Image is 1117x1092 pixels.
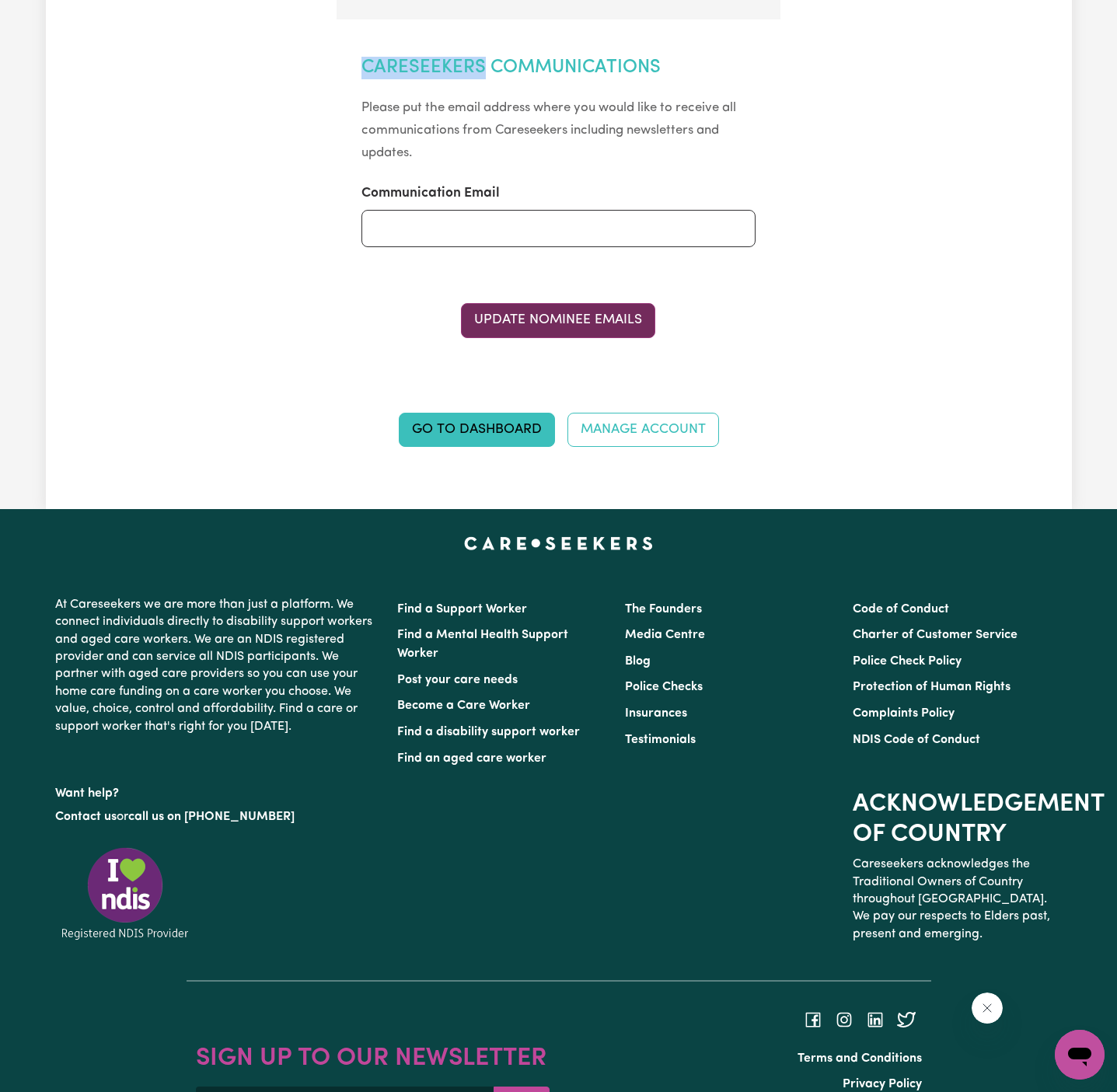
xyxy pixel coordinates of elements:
a: Careseekers home page [464,537,653,549]
p: Want help? [55,779,379,802]
button: Update Nominee Emails [461,303,655,337]
p: At Careseekers we are more than just a platform. We connect individuals directly to disability su... [55,590,379,741]
a: Police Check Policy [853,655,962,668]
a: Follow Careseekers on LinkedIn [866,1014,885,1026]
iframe: Close message [972,993,1003,1024]
small: Please put the email address where you would like to receive all communications from Careseekers ... [361,101,736,159]
a: Go to Dashboard [399,413,555,447]
a: Become a Care Worker [397,700,530,712]
img: Registered NDIS provider [55,845,195,942]
a: Find an aged care worker [397,752,546,765]
p: Careseekers acknowledges the Traditional Owners of Country throughout [GEOGRAPHIC_DATA]. We pay o... [853,850,1062,949]
a: Find a disability support worker [397,726,580,738]
span: Need any help? [9,11,94,23]
a: Blog [625,655,651,668]
a: Police Checks [625,681,703,693]
a: Manage Account [567,413,719,447]
a: Find a Support Worker [397,603,527,616]
a: Follow Careseekers on Instagram [835,1014,853,1026]
a: Protection of Human Rights [853,681,1011,693]
a: Charter of Customer Service [853,629,1018,641]
a: Follow Careseekers on Twitter [897,1014,916,1026]
a: Complaints Policy [853,707,955,720]
a: Terms and Conditions [798,1052,922,1065]
a: call us on [PHONE_NUMBER] [128,811,295,823]
a: Contact us [55,811,117,823]
h2: Careseekers Communications [361,57,756,79]
a: Insurances [625,707,687,720]
a: The Founders [625,603,702,616]
a: Media Centre [625,629,705,641]
h2: Acknowledgement of Country [853,790,1062,850]
a: Privacy Policy [843,1078,922,1090]
a: Find a Mental Health Support Worker [397,629,568,660]
label: Communication Email [361,183,500,204]
iframe: Button to launch messaging window [1055,1030,1105,1080]
h2: Sign up to our newsletter [196,1044,550,1073]
a: Testimonials [625,734,696,746]
a: Follow Careseekers on Facebook [804,1014,822,1026]
a: NDIS Code of Conduct [853,734,980,746]
a: Post your care needs [397,674,518,686]
a: Code of Conduct [853,603,949,616]
p: or [55,802,379,832]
